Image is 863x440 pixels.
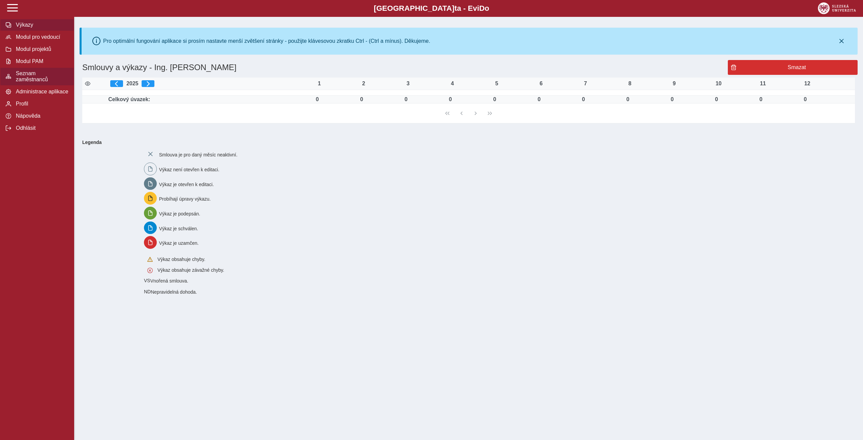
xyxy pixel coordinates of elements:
[399,96,413,102] div: Úvazek :
[14,58,68,64] span: Modul PAM
[144,278,150,283] span: Smlouva vnořená do kmene
[446,81,459,87] div: 4
[623,81,636,87] div: 8
[144,289,151,294] span: Smlouva vnořená do kmene
[667,81,681,87] div: 9
[534,81,548,87] div: 6
[577,96,590,102] div: Úvazek :
[712,81,725,87] div: 10
[103,38,430,44] div: Pro optimální fungování aplikace si prosím nastavte menší zvětšení stránky - použijte klávesovou ...
[490,81,504,87] div: 5
[110,80,307,87] div: 2025
[728,60,858,75] button: Smazat
[488,96,502,102] div: Úvazek :
[20,4,843,13] b: [GEOGRAPHIC_DATA] a - Evi
[532,96,546,102] div: Úvazek :
[485,4,489,12] span: o
[108,96,310,104] td: Celkový úvazek:
[14,89,68,95] span: Administrace aplikace
[14,101,68,107] span: Profil
[85,81,90,86] i: Zobrazit aktivní / neaktivní smlouvy
[310,96,324,102] div: Úvazek :
[14,22,68,28] span: Výkazy
[754,96,768,102] div: Úvazek :
[621,96,634,102] div: Úvazek :
[313,81,326,87] div: 1
[151,289,197,295] span: Nepravidelná dohoda.
[159,240,199,246] span: Výkaz je uzamčen.
[159,167,219,172] span: Výkaz není otevřen k editaci.
[159,181,214,187] span: Výkaz je otevřen k editaci.
[157,257,205,262] span: Výkaz obsahuje chyby.
[818,2,856,14] img: logo_web_su.png
[444,96,457,102] div: Úvazek :
[799,96,812,102] div: Úvazek :
[579,81,592,87] div: 7
[157,267,224,273] span: Výkaz obsahuje závažné chyby.
[14,113,68,119] span: Nápověda
[14,70,68,83] span: Seznam zaměstnanců
[150,278,188,284] span: Vnořená smlouva.
[159,152,238,157] span: Smlouva je pro daný měsíc neaktivní.
[159,211,200,216] span: Výkaz je podepsán.
[159,196,211,202] span: Probíhají úpravy výkazu.
[80,137,852,148] b: Legenda
[14,125,68,131] span: Odhlásit
[756,81,770,87] div: 11
[739,64,855,70] span: Smazat
[159,226,198,231] span: Výkaz je schválen.
[14,34,68,40] span: Modul pro vedoucí
[357,81,370,87] div: 2
[80,60,728,75] h1: Smlouvy a výkazy - Ing. [PERSON_NAME]
[401,81,415,87] div: 3
[665,96,679,102] div: Úvazek :
[355,96,368,102] div: Úvazek :
[454,4,457,12] span: t
[479,4,484,12] span: D
[710,96,723,102] div: Úvazek :
[801,81,814,87] div: 12
[14,46,68,52] span: Modul projektů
